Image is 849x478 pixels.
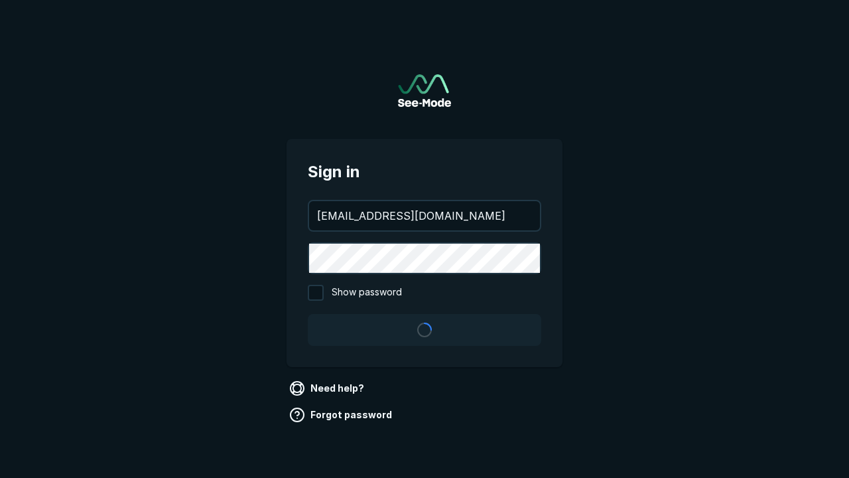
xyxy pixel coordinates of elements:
a: Forgot password [287,404,397,426]
span: Sign in [308,160,541,184]
a: Go to sign in [398,74,451,107]
input: your@email.com [309,201,540,230]
span: Show password [332,285,402,301]
a: Need help? [287,378,369,399]
img: See-Mode Logo [398,74,451,107]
